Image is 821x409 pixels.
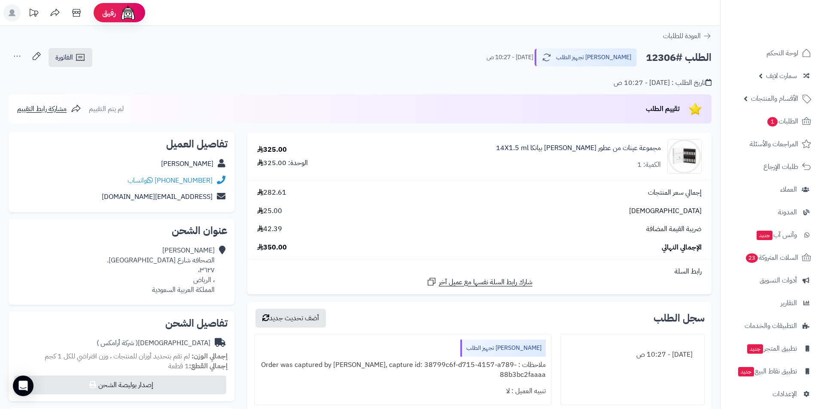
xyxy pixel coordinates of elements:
span: جديد [738,367,754,376]
div: تنبيه العميل : لا [260,383,546,400]
h2: الطلب #12306 [646,49,712,66]
span: المراجعات والأسئلة [750,138,798,150]
div: [DEMOGRAPHIC_DATA] [97,338,210,348]
button: أضف تحديث جديد [255,309,326,328]
div: Open Intercom Messenger [13,376,33,396]
a: المدونة [726,202,816,223]
div: [PERSON_NAME] تجهيز الطلب [460,340,546,357]
a: شارك رابط السلة نفسها مع عميل آخر [426,277,532,287]
strong: إجمالي القطع: [189,361,228,371]
div: [PERSON_NAME] الصحافه شارع [GEOGRAPHIC_DATA]. ٣٦٢٧، ، الرياض المملكة العربية السعودية [107,246,215,295]
span: لم يتم التقييم [89,104,124,114]
a: الطلبات1 [726,111,816,132]
span: 282.61 [257,188,286,198]
h2: تفاصيل العميل [15,139,228,149]
a: التقارير [726,293,816,313]
small: [DATE] - 10:27 ص [487,53,533,62]
a: التطبيقات والخدمات [726,316,816,336]
span: الإجمالي النهائي [662,243,702,253]
span: إجمالي سعر المنتجات [648,188,702,198]
span: 25.00 [257,206,282,216]
span: لم تقم بتحديد أوزان للمنتجات ، وزن افتراضي للكل 1 كجم [45,351,190,361]
strong: إجمالي الوزن: [192,351,228,361]
a: لوحة التحكم [726,43,816,63]
span: جديد [747,344,763,354]
span: 1 [767,117,778,126]
span: العودة للطلبات [663,31,701,41]
div: رابط السلة [251,267,708,277]
h2: عنوان الشحن [15,226,228,236]
span: لوحة التحكم [766,47,798,59]
a: [PHONE_NUMBER] [155,175,213,186]
span: العملاء [780,183,797,195]
div: الوحدة: 325.00 [257,158,308,168]
span: [DEMOGRAPHIC_DATA] [629,206,702,216]
a: السلات المتروكة23 [726,247,816,268]
img: ai-face.png [119,4,137,21]
span: وآتس آب [756,229,797,241]
span: رفيق [102,8,116,18]
span: 42.39 [257,224,282,234]
span: الإعدادات [772,388,797,400]
a: مشاركة رابط التقييم [17,104,81,114]
div: 325.00 [257,145,287,155]
a: الفاتورة [49,48,92,67]
div: الكمية: 1 [637,160,661,170]
span: السلات المتروكة [745,252,798,264]
span: التقارير [781,297,797,309]
span: سمارت لايف [766,70,797,82]
span: ( شركة أرامكس ) [97,338,138,348]
span: تطبيق نقاط البيع [737,365,797,377]
a: أدوات التسويق [726,270,816,291]
a: تطبيق نقاط البيعجديد [726,361,816,382]
a: وآتس آبجديد [726,225,816,245]
span: المدونة [778,206,797,218]
span: تقييم الطلب [646,104,680,114]
span: طلبات الإرجاع [763,161,798,173]
div: [DATE] - 10:27 ص [566,346,699,363]
span: شارك رابط السلة نفسها مع عميل آخر [439,277,532,287]
span: التطبيقات والخدمات [745,320,797,332]
a: الإعدادات [726,384,816,404]
a: طلبات الإرجاع [726,156,816,177]
span: تطبيق المتجر [746,343,797,355]
span: جديد [757,231,772,240]
a: مجموعة عينات من عطور [PERSON_NAME] بيانكا 14X1.5 ml [496,143,661,153]
img: 1737480580-c72c4b_cdeab6afd5a342e292ae3aaf96e8502c~mv2-90x90.jpg [668,139,701,174]
span: الفاتورة [55,52,73,63]
h2: تفاصيل الشحن [15,318,228,328]
a: العودة للطلبات [663,31,712,41]
a: تطبيق المتجرجديد [726,338,816,359]
a: تحديثات المنصة [23,4,44,24]
span: الطلبات [766,115,798,127]
div: تاريخ الطلب : [DATE] - 10:27 ص [614,78,712,88]
span: الأقسام والمنتجات [751,93,798,105]
div: ملاحظات : Order was captured by [PERSON_NAME], capture id: 38799c6f-d715-4157-a789-88b3bc2faaaa [260,357,546,383]
button: إصدار بوليصة الشحن [14,376,226,394]
a: واتساب [128,175,153,186]
img: logo-2.png [763,21,813,39]
span: 350.00 [257,243,287,253]
h3: سجل الطلب [654,313,705,323]
span: ضريبة القيمة المضافة [646,224,702,234]
a: العملاء [726,179,816,200]
a: [PERSON_NAME] [161,159,213,169]
span: 23 [746,253,758,263]
span: مشاركة رابط التقييم [17,104,67,114]
span: أدوات التسويق [760,274,797,286]
a: المراجعات والأسئلة [726,134,816,154]
small: 1 قطعة [168,361,228,371]
button: [PERSON_NAME] تجهيز الطلب [535,48,637,66]
a: [EMAIL_ADDRESS][DOMAIN_NAME] [102,192,213,202]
